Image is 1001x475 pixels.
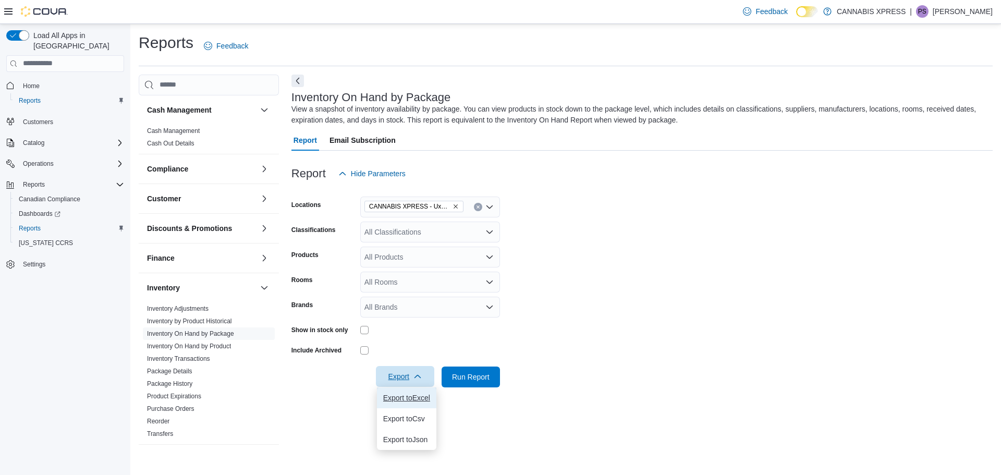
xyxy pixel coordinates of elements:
button: Compliance [147,164,256,174]
span: Reports [15,222,124,235]
h3: Customer [147,193,181,204]
a: Reports [15,94,45,107]
div: Inventory [139,302,279,444]
a: Feedback [739,1,791,22]
span: Reports [15,94,124,107]
img: Cova [21,6,68,17]
span: Reports [19,96,41,105]
span: Home [19,79,124,92]
span: Hide Parameters [351,168,406,179]
span: Package Details [147,367,192,375]
a: Package Details [147,368,192,375]
p: | [910,5,912,18]
a: Feedback [200,35,252,56]
span: Customers [19,115,124,128]
button: Remove CANNABIS XPRESS - Uxbridge (Reach Street) from selection in this group [453,203,459,210]
button: Open list of options [485,278,494,286]
span: Dashboards [19,210,60,218]
label: Classifications [291,226,336,234]
button: Clear input [474,203,482,211]
span: Inventory Transactions [147,355,210,363]
button: Cash Management [147,105,256,115]
h3: Report [291,167,326,180]
span: Transfers [147,430,173,438]
button: Catalog [2,136,128,150]
h1: Reports [139,32,193,53]
h3: Finance [147,253,175,263]
span: Operations [19,157,124,170]
a: Reports [15,222,45,235]
span: Feedback [216,41,248,51]
span: Export [382,366,428,387]
span: Report [294,130,317,151]
span: PS [918,5,926,18]
button: Catalog [19,137,48,149]
span: Inventory On Hand by Package [147,330,234,338]
label: Brands [291,301,313,309]
span: Dashboards [15,208,124,220]
span: Catalog [19,137,124,149]
a: Customers [19,116,57,128]
button: Finance [258,252,271,264]
span: Reorder [147,417,169,425]
a: Inventory On Hand by Product [147,343,231,350]
button: Home [2,78,128,93]
button: Customer [258,192,271,205]
span: Reports [19,224,41,233]
a: Inventory On Hand by Package [147,330,234,337]
button: Operations [19,157,58,170]
label: Include Archived [291,346,341,355]
div: Cash Management [139,125,279,154]
button: Canadian Compliance [10,192,128,206]
a: Inventory Adjustments [147,305,209,312]
div: Peter Soliman [916,5,929,18]
label: Show in stock only [291,326,348,334]
span: Inventory On Hand by Product [147,342,231,350]
a: Settings [19,258,50,271]
span: Cash Management [147,127,200,135]
span: Email Subscription [329,130,396,151]
span: Catalog [23,139,44,147]
button: Compliance [258,163,271,175]
button: Reports [10,221,128,236]
button: Next [291,75,304,87]
span: Washington CCRS [15,237,124,249]
button: Export toJson [377,429,436,450]
span: Canadian Compliance [19,195,80,203]
button: Export [376,366,434,387]
button: [US_STATE] CCRS [10,236,128,250]
button: Export toExcel [377,387,436,408]
span: Settings [19,258,124,271]
h3: Discounts & Promotions [147,223,232,234]
span: Reports [19,178,124,191]
h3: Compliance [147,164,188,174]
span: Export to Csv [383,415,430,423]
button: Customers [2,114,128,129]
span: Load All Apps in [GEOGRAPHIC_DATA] [29,30,124,51]
button: Open list of options [485,303,494,311]
a: Dashboards [15,208,65,220]
p: [PERSON_NAME] [933,5,993,18]
span: Inventory Adjustments [147,305,209,313]
h3: Inventory [147,283,180,293]
button: Settings [2,257,128,272]
span: [US_STATE] CCRS [19,239,73,247]
span: CANNABIS XPRESS - Uxbridge (Reach Street) [364,201,463,212]
span: Dark Mode [796,17,797,18]
span: Feedback [755,6,787,17]
label: Locations [291,201,321,209]
button: Discounts & Promotions [147,223,256,234]
a: Dashboards [10,206,128,221]
input: Dark Mode [796,6,818,17]
span: CANNABIS XPRESS - Uxbridge ([GEOGRAPHIC_DATA]) [369,201,450,212]
button: Export toCsv [377,408,436,429]
button: Finance [147,253,256,263]
a: Canadian Compliance [15,193,84,205]
button: Run Report [442,367,500,387]
a: Purchase Orders [147,405,194,412]
button: Open list of options [485,228,494,236]
span: Cash Out Details [147,139,194,148]
label: Rooms [291,276,313,284]
a: Home [19,80,44,92]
